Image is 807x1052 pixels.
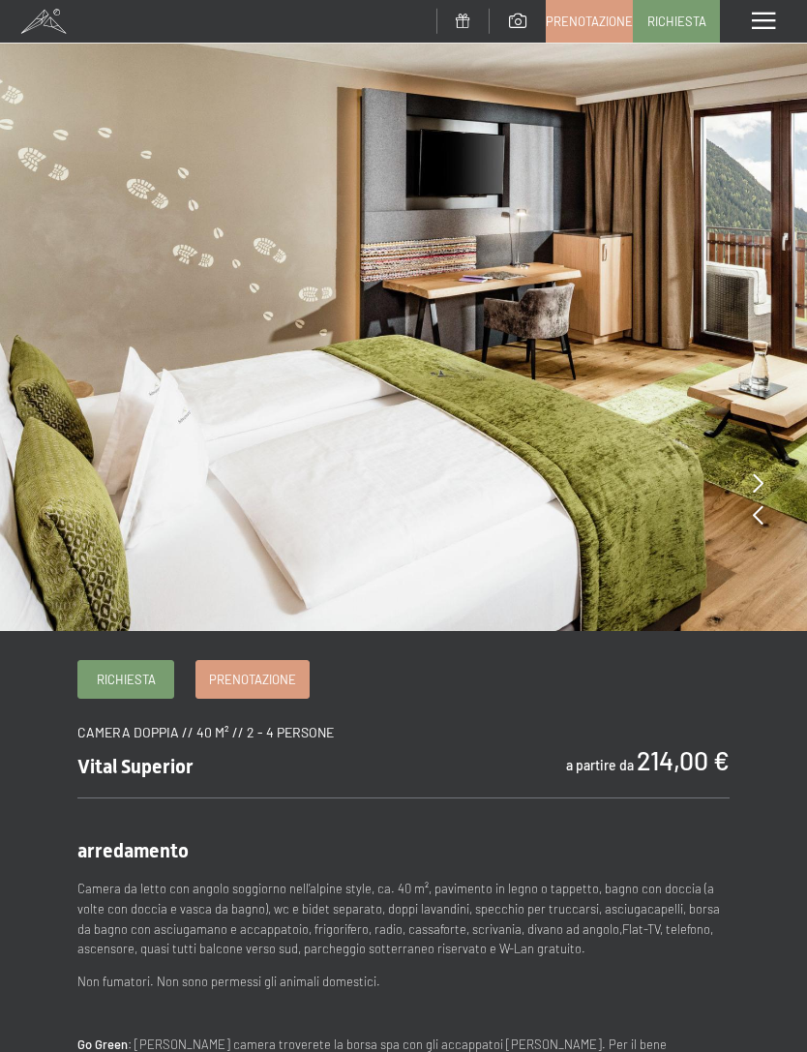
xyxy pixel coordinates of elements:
a: Richiesta [634,1,719,42]
span: arredamento [77,839,189,862]
a: Prenotazione [196,661,309,698]
b: 214,00 € [637,744,730,775]
a: Prenotazione [547,1,632,42]
span: camera doppia // 40 m² // 2 - 4 persone [77,724,334,740]
strong: Go Green [77,1037,128,1052]
p: Non fumatori. Non sono permessi gli animali domestici. [77,972,730,992]
p: Camera da letto con angolo soggiorno nell’alpine style, ca. 40 m², pavimento in legno o tappetto,... [77,879,730,959]
span: a partire da [566,757,634,773]
a: Richiesta [78,661,173,698]
span: Prenotazione [546,13,633,30]
span: Vital Superior [77,755,194,778]
span: Richiesta [647,13,706,30]
span: Prenotazione [209,671,296,688]
span: Richiesta [97,671,156,688]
